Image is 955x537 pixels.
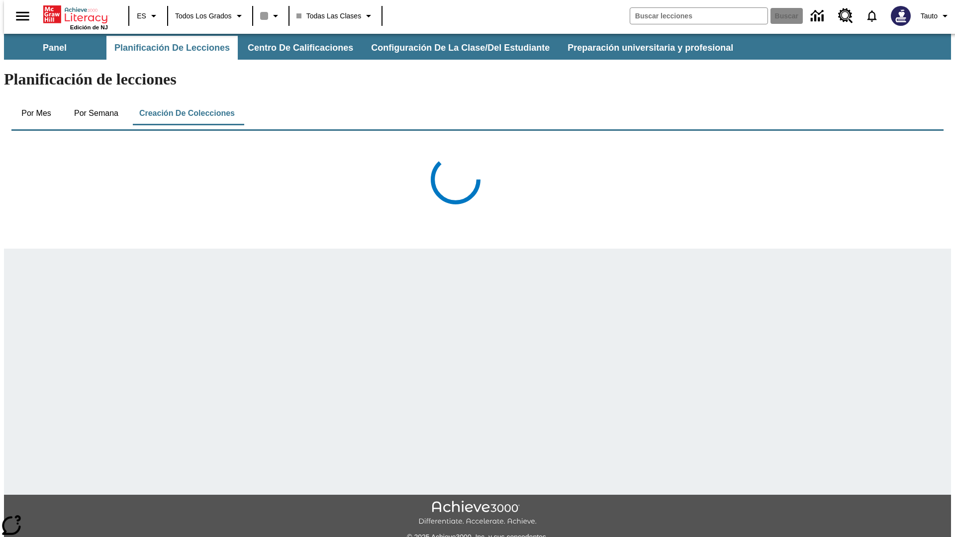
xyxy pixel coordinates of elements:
[921,11,938,21] span: Tauto
[292,7,379,25] button: Clase: Todas las clases, Selecciona una clase
[832,2,859,29] a: Centro de recursos, Se abrirá en una pestaña nueva.
[132,7,164,25] button: Lenguaje: ES, Selecciona un idioma
[131,101,243,125] button: Creación de colecciones
[43,3,108,30] div: Portada
[11,101,61,125] button: Por mes
[240,36,361,60] button: Centro de calificaciones
[4,36,742,60] div: Subbarra de navegación
[418,501,537,526] img: Achieve3000 Differentiate Accelerate Achieve
[66,101,126,125] button: Por semana
[560,36,741,60] button: Preparación universitaria y profesional
[4,34,951,60] div: Subbarra de navegación
[891,6,911,26] img: Avatar
[859,3,885,29] a: Notificaciones
[43,4,108,24] a: Portada
[5,36,104,60] button: Panel
[171,7,249,25] button: Grado: Todos los grados, Elige un grado
[175,11,232,21] span: Todos los grados
[296,11,362,21] span: Todas las clases
[8,1,37,31] button: Abrir el menú lateral
[630,8,767,24] input: Buscar campo
[106,36,238,60] button: Planificación de lecciones
[805,2,832,30] a: Centro de información
[363,36,558,60] button: Configuración de la clase/del estudiante
[4,70,951,89] h1: Planificación de lecciones
[885,3,917,29] button: Escoja un nuevo avatar
[917,7,955,25] button: Perfil/Configuración
[70,24,108,30] span: Edición de NJ
[137,11,146,21] span: ES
